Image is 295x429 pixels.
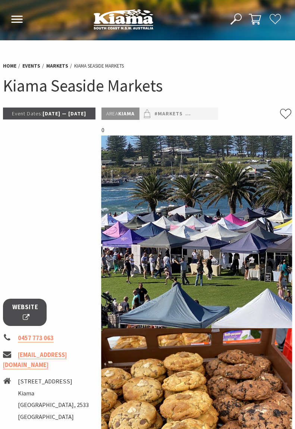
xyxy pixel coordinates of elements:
a: Website [3,299,47,326]
a: [EMAIL_ADDRESS][DOMAIN_NAME] [3,351,67,369]
a: 0457 773 063 [18,334,54,342]
a: #Family Friendly [185,109,233,118]
li: [GEOGRAPHIC_DATA] [18,412,89,422]
span: Area [106,110,118,117]
span: Website [12,302,38,322]
p: [DATE] — [DATE] [3,108,95,119]
span: Event Dates: [12,110,43,117]
img: Kiama Seaside Market [101,136,292,328]
a: Events [22,62,40,69]
li: [STREET_ADDRESS] [18,377,89,387]
p: Kiama [101,108,139,120]
li: Kiama Seaside Markets [74,62,124,70]
li: [GEOGRAPHIC_DATA], 2533 [18,400,89,410]
a: Home [3,62,16,69]
img: Kiama Logo [94,9,153,29]
a: Markets [46,62,68,69]
h1: Kiama Seaside Markets [3,75,292,96]
li: Kiama [18,389,89,399]
a: #Markets [154,109,183,118]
